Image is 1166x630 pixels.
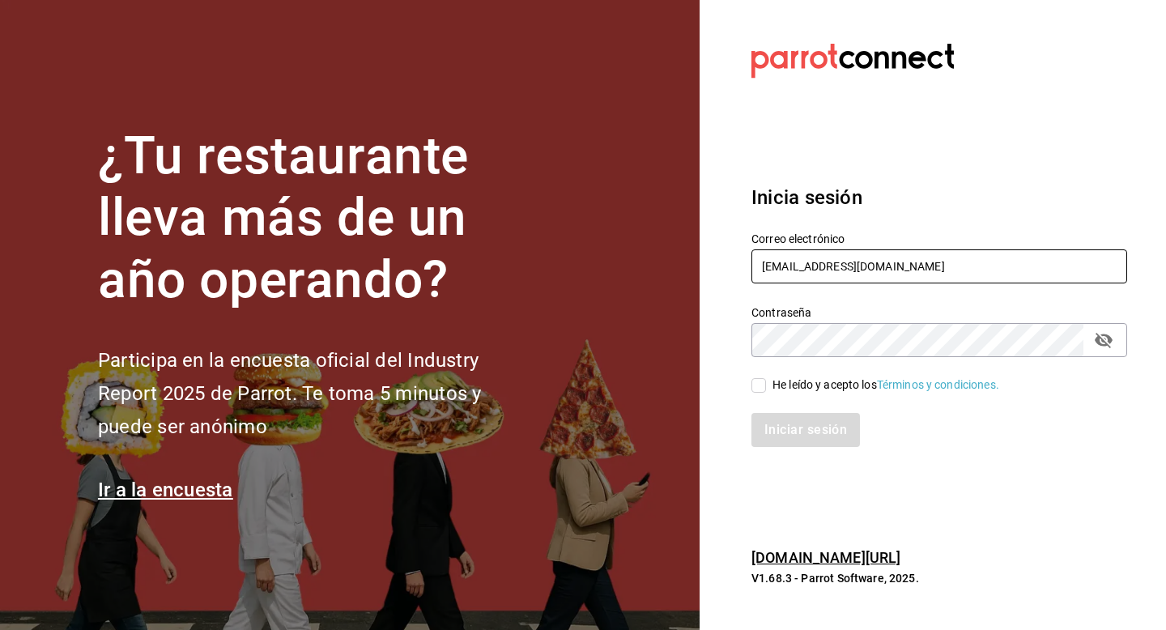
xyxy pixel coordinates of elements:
a: Ir a la encuesta [98,479,233,501]
label: Contraseña [751,306,1127,317]
p: V1.68.3 - Parrot Software, 2025. [751,570,1127,586]
h3: Inicia sesión [751,183,1127,212]
div: He leído y acepto los [772,377,999,394]
a: Términos y condiciones. [877,378,999,391]
h2: Participa en la encuesta oficial del Industry Report 2025 de Parrot. Te toma 5 minutos y puede se... [98,344,535,443]
label: Correo electrónico [751,232,1127,244]
h1: ¿Tu restaurante lleva más de un año operando? [98,126,535,312]
a: [DOMAIN_NAME][URL] [751,549,900,566]
input: Ingresa tu correo electrónico [751,249,1127,283]
button: passwordField [1090,326,1117,354]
